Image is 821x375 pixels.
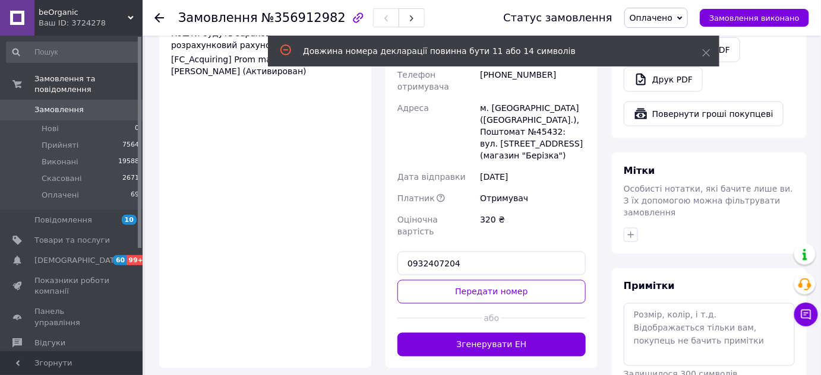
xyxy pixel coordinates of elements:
[122,173,139,184] span: 2671
[154,12,164,24] div: Повернутися назад
[34,338,65,348] span: Відгуки
[478,188,588,209] div: Отримувач
[397,193,435,203] span: Платник
[397,252,586,275] input: Номер експрес-накладної
[34,275,110,297] span: Показники роботи компанії
[34,235,110,246] span: Товари та послуги
[397,103,429,113] span: Адреса
[171,53,359,77] div: [FC_Acquiring] Prom marketplace ФОП [PERSON_NAME] (Активирован)
[131,190,139,201] span: 69
[630,13,672,23] span: Оплачено
[122,215,137,225] span: 10
[624,101,784,126] button: Повернути гроші покупцеві
[34,255,122,266] span: [DEMOGRAPHIC_DATA]
[397,215,438,236] span: Оціночна вартість
[478,209,588,242] div: 320 ₴
[118,157,139,167] span: 19588
[397,333,586,357] button: Згенерувати ЕН
[171,27,359,77] div: Кошти будуть зараховані на розрахунковий рахунок
[42,173,82,184] span: Скасовані
[624,281,675,292] span: Примітки
[478,97,588,166] div: м. [GEOGRAPHIC_DATA] ([GEOGRAPHIC_DATA].), Поштомат №45432: вул. [STREET_ADDRESS] (магазин "Беріз...
[303,45,672,57] div: Довжина номера декларації повинна бути 11 або 14 символів
[503,12,612,24] div: Статус замовлення
[42,190,79,201] span: Оплачені
[39,7,128,18] span: beOrganic
[261,11,346,25] span: №356912982
[6,42,140,63] input: Пошук
[178,11,258,25] span: Замовлення
[794,303,818,326] button: Чат з покупцем
[478,166,588,188] div: [DATE]
[34,306,110,328] span: Панель управління
[624,165,655,176] span: Мітки
[135,123,139,134] span: 0
[397,280,586,304] button: Передати номер
[113,255,127,265] span: 60
[397,70,449,91] span: Телефон отримувача
[478,64,588,97] div: [PHONE_NUMBER]
[700,9,809,27] button: Замовлення виконано
[709,14,800,23] span: Замовлення виконано
[34,74,143,95] span: Замовлення та повідомлення
[482,313,501,325] span: або
[127,255,146,265] span: 99+
[34,104,84,115] span: Замовлення
[34,215,92,225] span: Повідомлення
[397,172,466,182] span: Дата відправки
[42,123,59,134] span: Нові
[122,140,139,151] span: 7564
[624,67,703,92] a: Друк PDF
[624,184,793,217] span: Особисті нотатки, які бачите лише ви. З їх допомогою можна фільтрувати замовлення
[42,157,78,167] span: Виконані
[42,140,78,151] span: Прийняті
[39,18,143,28] div: Ваш ID: 3724278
